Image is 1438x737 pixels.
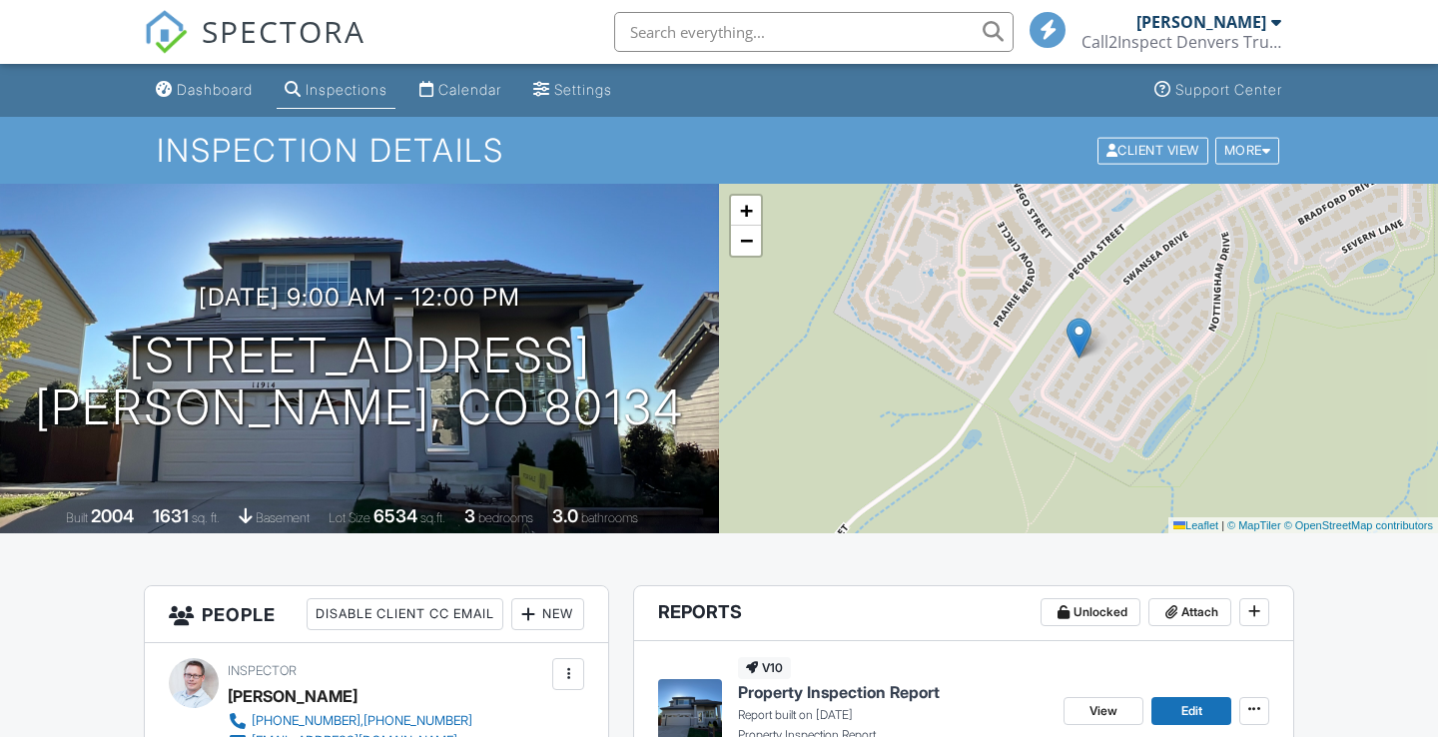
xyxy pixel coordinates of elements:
div: 3 [464,505,475,526]
div: Support Center [1175,81,1282,98]
span: Inspector [228,663,297,678]
span: − [740,228,753,253]
div: 1631 [153,505,189,526]
a: Leaflet [1173,519,1218,531]
div: [PHONE_NUMBER],[PHONE_NUMBER] [252,713,472,729]
div: Calendar [438,81,501,98]
span: | [1221,519,1224,531]
div: Client View [1097,137,1208,164]
input: Search everything... [614,12,1014,52]
span: + [740,198,753,223]
h3: [DATE] 9:00 am - 12:00 pm [199,284,520,311]
span: bathrooms [581,510,638,525]
div: Disable Client CC Email [307,598,503,630]
span: Lot Size [329,510,370,525]
a: Calendar [411,72,509,109]
div: Dashboard [177,81,253,98]
div: [PERSON_NAME] [228,681,358,711]
a: Dashboard [148,72,261,109]
div: Call2Inspect Denvers Trusted Home Inspectors [1081,32,1281,52]
a: [PHONE_NUMBER],[PHONE_NUMBER] [228,711,472,731]
a: Zoom out [731,226,761,256]
span: SPECTORA [202,10,365,52]
span: Built [66,510,88,525]
div: [PERSON_NAME] [1136,12,1266,32]
div: 2004 [91,505,134,526]
a: © OpenStreetMap contributors [1284,519,1433,531]
div: 3.0 [552,505,578,526]
a: Settings [525,72,620,109]
a: Inspections [277,72,395,109]
a: SPECTORA [144,27,365,69]
img: Marker [1067,318,1091,359]
span: bedrooms [478,510,533,525]
span: sq. ft. [192,510,220,525]
span: basement [256,510,310,525]
a: Support Center [1146,72,1290,109]
div: New [511,598,584,630]
div: 6534 [373,505,417,526]
div: Settings [554,81,612,98]
a: © MapTiler [1227,519,1281,531]
div: More [1215,137,1280,164]
a: Zoom in [731,196,761,226]
div: Inspections [306,81,387,98]
h3: People [145,586,608,643]
img: The Best Home Inspection Software - Spectora [144,10,188,54]
a: Client View [1095,142,1213,157]
span: sq.ft. [420,510,445,525]
h1: Inspection Details [157,133,1281,168]
h1: [STREET_ADDRESS] [PERSON_NAME], CO 80134 [35,330,684,435]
